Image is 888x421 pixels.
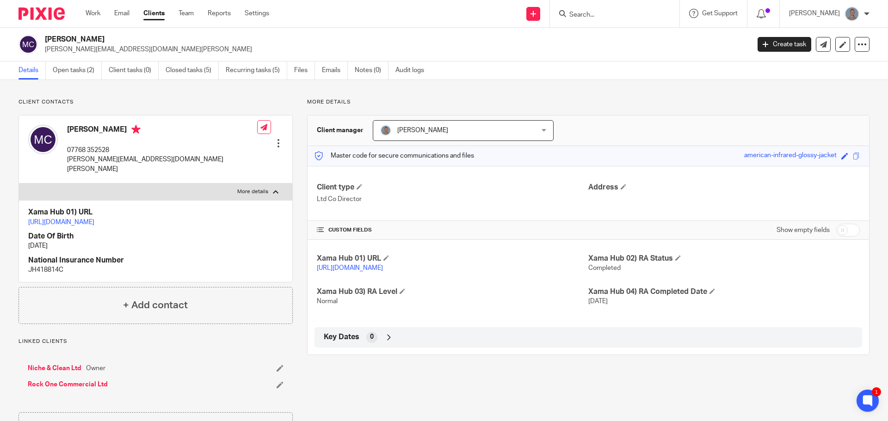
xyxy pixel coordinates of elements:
img: James%20Headshot.png [845,6,859,21]
img: svg%3E [18,35,38,54]
p: [PERSON_NAME][EMAIL_ADDRESS][DOMAIN_NAME][PERSON_NAME] [45,45,744,54]
h4: Client type [317,183,588,192]
label: Show empty fields [777,226,830,235]
h4: Date Of Birth [28,232,283,241]
span: Get Support [702,10,738,17]
div: 1 [872,387,881,397]
p: Ltd Co Director [317,195,588,204]
a: Team [179,9,194,18]
a: Settings [245,9,269,18]
p: More details [237,188,268,195]
a: Create task [758,37,811,52]
p: JH418814C [28,265,283,275]
img: James%20Headshot.png [380,125,391,136]
p: [PERSON_NAME] [789,9,840,18]
a: Audit logs [395,61,431,79]
div: american-infrared-glossy-jacket [744,151,837,161]
h2: [PERSON_NAME] [45,35,604,44]
p: Linked clients [18,338,293,345]
a: Email [114,9,129,18]
a: Details [18,61,46,79]
h4: Xama Hub 03) RA Level [317,287,588,297]
span: Normal [317,298,338,305]
h4: CUSTOM FIELDS [317,226,588,234]
a: Recurring tasks (5) [226,61,287,79]
span: Completed [588,265,621,271]
h4: Address [588,183,860,192]
h4: Xama Hub 01) URL [28,207,283,217]
a: Rock One Commercial Ltd [28,380,108,389]
a: Notes (0) [355,61,388,79]
a: Files [294,61,315,79]
a: Clients [143,9,165,18]
a: [URL][DOMAIN_NAME] [317,265,383,271]
span: [DATE] [588,298,608,305]
h4: Xama Hub 01) URL [317,254,588,263]
a: Open tasks (2) [53,61,102,79]
span: Owner [86,364,105,373]
h4: National Insurance Number [28,256,283,265]
a: Emails [322,61,348,79]
h4: Xama Hub 02) RA Status [588,254,860,263]
a: Work [86,9,100,18]
span: [PERSON_NAME] [397,127,448,134]
a: Client tasks (0) [109,61,159,79]
p: More details [307,98,869,106]
h4: + Add contact [123,298,188,312]
p: 07768 352528 [67,146,257,155]
img: Pixie [18,7,65,20]
a: Niche & Clean Ltd [28,364,81,373]
span: Key Dates [324,332,359,342]
a: Reports [208,9,231,18]
a: Closed tasks (5) [166,61,219,79]
img: svg%3E [28,125,58,154]
p: Client contacts [18,98,293,106]
h4: Xama Hub 04) RA Completed Date [588,287,860,297]
h4: [PERSON_NAME] [67,125,257,136]
input: Search [568,11,652,19]
a: [URL][DOMAIN_NAME] [28,219,94,226]
p: Master code for secure communications and files [314,151,474,160]
h3: Client manager [317,126,364,135]
p: [PERSON_NAME][EMAIL_ADDRESS][DOMAIN_NAME][PERSON_NAME] [67,155,257,174]
i: Primary [131,125,141,134]
span: 0 [370,332,374,342]
p: [DATE] [28,241,283,250]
